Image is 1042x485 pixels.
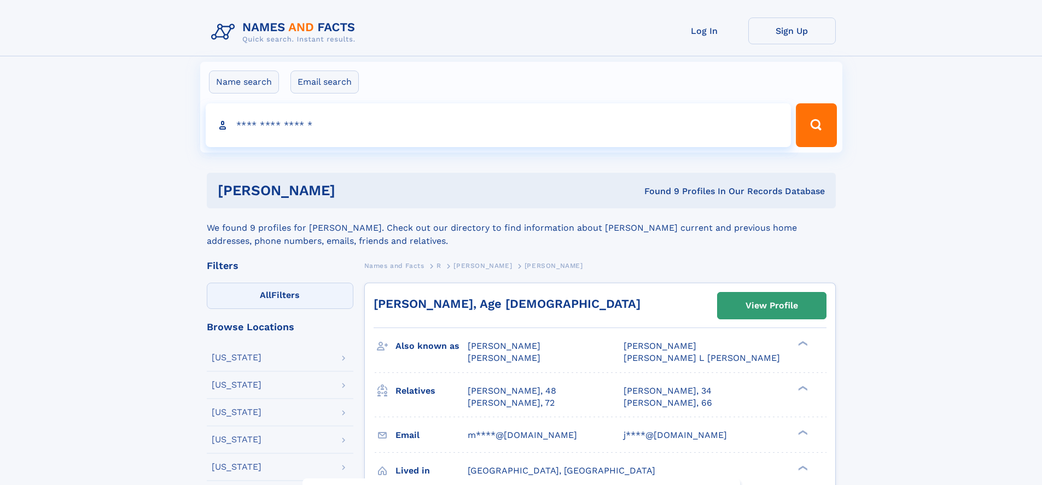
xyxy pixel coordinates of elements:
a: Sign Up [748,17,836,44]
label: Name search [209,71,279,94]
div: [US_STATE] [212,381,261,389]
a: [PERSON_NAME] [453,259,512,272]
input: search input [206,103,791,147]
a: [PERSON_NAME], 66 [624,397,712,409]
div: [US_STATE] [212,435,261,444]
h3: Lived in [395,461,468,480]
div: Found 9 Profiles In Our Records Database [490,185,825,197]
span: [PERSON_NAME] [468,341,540,351]
div: [US_STATE] [212,408,261,417]
a: R [436,259,441,272]
div: Browse Locations [207,322,353,332]
a: [PERSON_NAME], Age [DEMOGRAPHIC_DATA] [374,297,641,311]
div: View Profile [746,293,798,318]
span: All [260,290,271,300]
span: [PERSON_NAME] L [PERSON_NAME] [624,353,780,363]
img: Logo Names and Facts [207,17,364,47]
a: [PERSON_NAME], 72 [468,397,555,409]
h1: [PERSON_NAME] [218,184,490,197]
span: [PERSON_NAME] [525,262,583,270]
div: Filters [207,261,353,271]
span: [PERSON_NAME] [453,262,512,270]
span: [PERSON_NAME] [624,341,696,351]
a: [PERSON_NAME], 34 [624,385,712,397]
a: Names and Facts [364,259,424,272]
a: Log In [661,17,748,44]
div: ❯ [795,464,808,471]
div: We found 9 profiles for [PERSON_NAME]. Check out our directory to find information about [PERSON_... [207,208,836,248]
h3: Also known as [395,337,468,355]
label: Email search [290,71,359,94]
a: [PERSON_NAME], 48 [468,385,556,397]
div: [US_STATE] [212,463,261,471]
h3: Email [395,426,468,445]
h3: Relatives [395,382,468,400]
div: ❯ [795,429,808,436]
span: [GEOGRAPHIC_DATA], [GEOGRAPHIC_DATA] [468,465,655,476]
div: ❯ [795,340,808,347]
a: View Profile [718,293,826,319]
div: ❯ [795,384,808,391]
div: [US_STATE] [212,353,261,362]
span: [PERSON_NAME] [468,353,540,363]
label: Filters [207,283,353,309]
span: R [436,262,441,270]
button: Search Button [796,103,836,147]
